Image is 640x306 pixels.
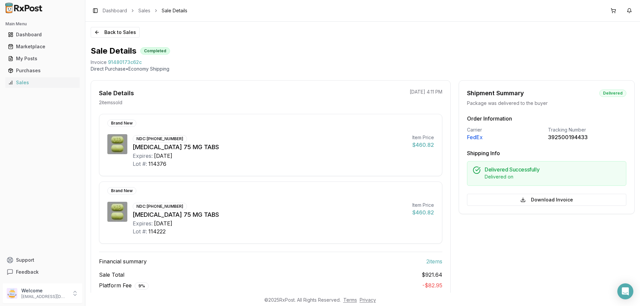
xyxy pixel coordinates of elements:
div: [MEDICAL_DATA] 75 MG TABS [133,210,407,219]
div: NDC: [PHONE_NUMBER] [133,203,187,210]
img: Gemtesa 75 MG TABS [107,202,127,222]
div: NDC: [PHONE_NUMBER] [133,135,187,143]
button: Purchases [3,65,82,76]
div: $460.82 [412,208,434,216]
a: Dashboard [5,29,80,41]
img: Gemtesa 75 MG TABS [107,134,127,154]
h5: Delivered Successfully [485,167,621,172]
span: Feedback [16,269,39,275]
div: Marketplace [8,43,77,50]
a: Dashboard [103,7,127,14]
div: Brand New [107,120,136,127]
div: Shipment Summary [467,89,524,98]
p: Direct Purchase • Economy Shipping [91,66,635,72]
a: Purchases [5,65,80,77]
span: Sale Details [162,7,187,14]
span: $921.64 [422,271,442,279]
div: $460.82 [412,141,434,149]
button: Support [3,254,82,266]
div: Sales [8,79,77,86]
a: Terms [343,297,357,303]
div: Brand New [107,187,136,194]
button: My Posts [3,53,82,64]
div: FedEx [467,133,545,141]
span: 2 item s [426,257,442,265]
p: [EMAIL_ADDRESS][DOMAIN_NAME] [21,294,68,299]
button: Download Invoice [467,194,626,206]
div: Invoice [91,59,107,66]
div: Completed [140,47,170,55]
a: Sales [138,7,150,14]
span: Sale Total [99,271,124,279]
div: 114376 [148,160,166,168]
div: 114222 [148,227,166,235]
a: My Posts [5,53,80,65]
div: Item Price [412,134,434,141]
div: Delivered on [485,173,621,180]
div: Expires: [133,152,153,160]
span: 91480173c62c [108,59,142,66]
p: [DATE] 4:11 PM [410,89,442,95]
div: Item Price [412,202,434,208]
h3: Shipping Info [467,149,626,157]
div: [DATE] [154,152,172,160]
img: RxPost Logo [3,3,45,13]
div: Package was delivered to the buyer [467,100,626,107]
span: Net Earnings [99,292,132,300]
span: Platform Fee [99,281,149,290]
div: Open Intercom Messenger [617,283,633,299]
div: Sale Details [99,89,134,98]
h3: Order Information [467,115,626,123]
nav: breadcrumb [103,7,187,14]
span: - $82.95 [422,282,442,289]
div: Purchases [8,67,77,74]
button: Marketplace [3,41,82,52]
button: Dashboard [3,29,82,40]
p: 2 item s sold [99,99,122,106]
div: [DATE] [154,219,172,227]
button: Feedback [3,266,82,278]
div: Lot #: [133,160,147,168]
div: Carrier [467,127,545,133]
a: Marketplace [5,41,80,53]
h2: Main Menu [5,21,80,27]
div: 9 % [135,282,149,290]
h1: Sale Details [91,46,136,56]
div: My Posts [8,55,77,62]
button: Sales [3,77,82,88]
div: Expires: [133,219,153,227]
p: Welcome [21,287,68,294]
div: [MEDICAL_DATA] 75 MG TABS [133,143,407,152]
button: Back to Sales [91,27,140,38]
img: User avatar [7,288,17,299]
div: Delivered [599,90,626,97]
div: Dashboard [8,31,77,38]
div: Tracking Number [548,127,626,133]
a: Sales [5,77,80,89]
a: Privacy [360,297,376,303]
div: 392500194433 [548,133,626,141]
span: Financial summary [99,257,147,265]
div: Lot #: [133,227,147,235]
